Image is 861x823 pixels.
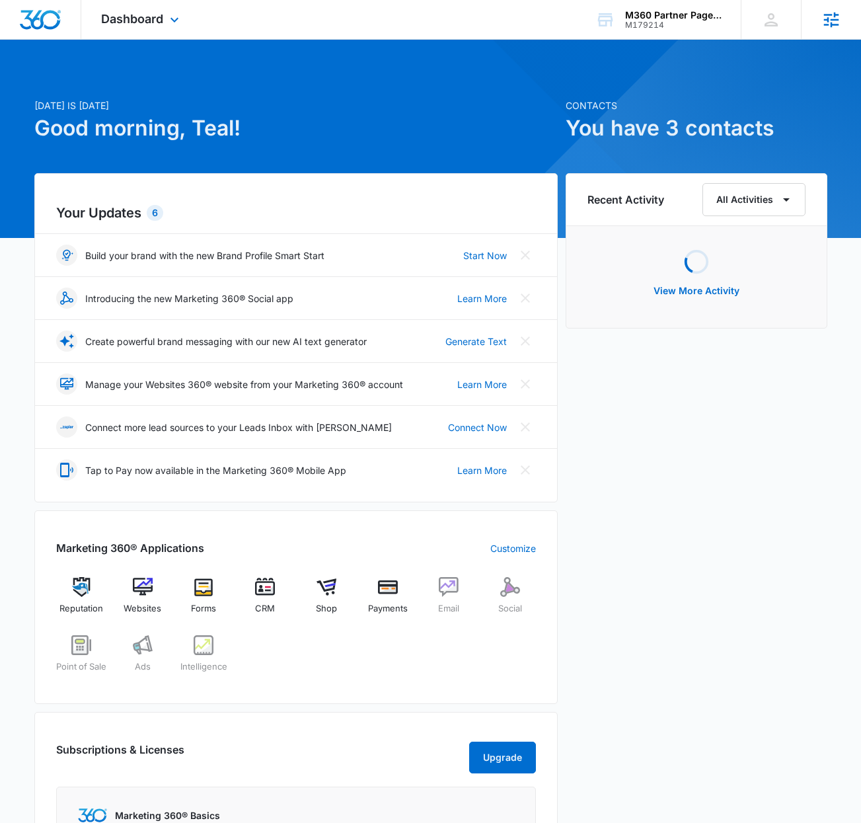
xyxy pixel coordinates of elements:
[362,577,413,625] a: Payments
[56,203,536,223] h2: Your Updates
[56,660,106,674] span: Point of Sale
[457,463,507,477] a: Learn More
[85,377,403,391] p: Manage your Websites 360® website from your Marketing 360® account
[640,275,753,307] button: View More Activity
[566,98,827,112] p: Contacts
[115,808,220,822] p: Marketing 360® Basics
[56,742,184,768] h2: Subscriptions & Licenses
[424,577,474,625] a: Email
[240,577,291,625] a: CRM
[85,463,346,477] p: Tap to Pay now available in the Marketing 360® Mobile App
[85,249,324,262] p: Build your brand with the new Brand Profile Smart Start
[117,577,168,625] a: Websites
[498,602,522,615] span: Social
[515,416,536,438] button: Close
[625,10,722,20] div: account name
[485,577,536,625] a: Social
[59,602,103,615] span: Reputation
[78,808,107,822] img: Marketing 360 Logo
[85,334,367,348] p: Create powerful brand messaging with our new AI text generator
[469,742,536,773] button: Upgrade
[135,660,151,674] span: Ads
[301,577,352,625] a: Shop
[368,602,408,615] span: Payments
[515,288,536,309] button: Close
[180,660,227,674] span: Intelligence
[438,602,459,615] span: Email
[56,635,107,683] a: Point of Sale
[56,577,107,625] a: Reputation
[457,292,507,305] a: Learn More
[178,577,229,625] a: Forms
[147,205,163,221] div: 6
[316,602,337,615] span: Shop
[178,635,229,683] a: Intelligence
[515,373,536,395] button: Close
[457,377,507,391] a: Learn More
[515,245,536,266] button: Close
[566,112,827,144] h1: You have 3 contacts
[56,540,204,556] h2: Marketing 360® Applications
[255,602,275,615] span: CRM
[191,602,216,615] span: Forms
[85,292,293,305] p: Introducing the new Marketing 360® Social app
[124,602,161,615] span: Websites
[587,192,664,208] h6: Recent Activity
[515,459,536,481] button: Close
[490,541,536,555] a: Customize
[34,112,558,144] h1: Good morning, Teal!
[448,420,507,434] a: Connect Now
[515,331,536,352] button: Close
[117,635,168,683] a: Ads
[34,98,558,112] p: [DATE] is [DATE]
[101,12,163,26] span: Dashboard
[625,20,722,30] div: account id
[702,183,805,216] button: All Activities
[85,420,392,434] p: Connect more lead sources to your Leads Inbox with [PERSON_NAME]
[463,249,507,262] a: Start Now
[445,334,507,348] a: Generate Text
